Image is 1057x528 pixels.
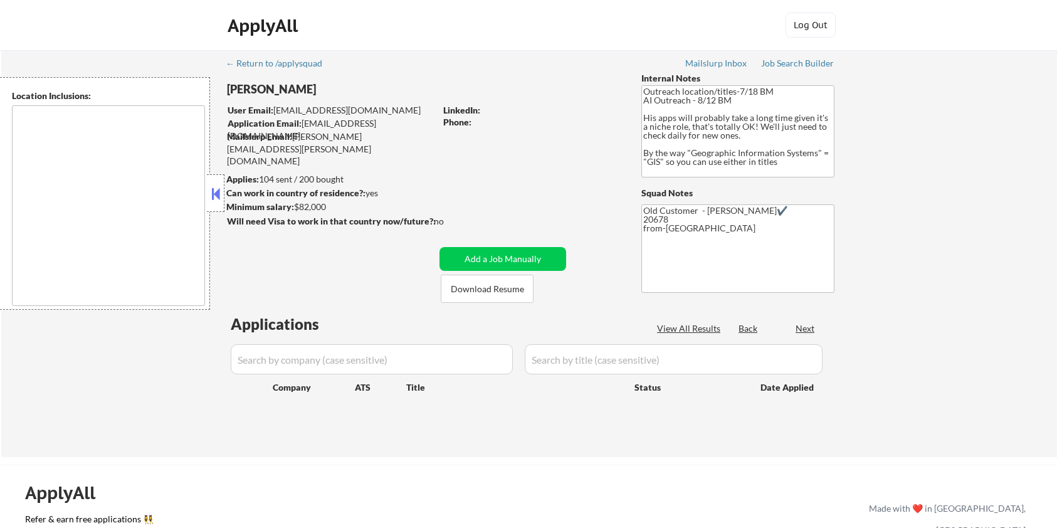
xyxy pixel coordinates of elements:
[228,105,273,115] strong: User Email:
[226,201,435,213] div: $82,000
[25,515,607,528] a: Refer & earn free applications 👯‍♀️
[434,215,470,228] div: no
[739,322,759,335] div: Back
[634,376,742,398] div: Status
[228,15,302,36] div: ApplyAll
[228,117,435,142] div: [EMAIL_ADDRESS][DOMAIN_NAME]
[227,130,435,167] div: [PERSON_NAME][EMAIL_ADDRESS][PERSON_NAME][DOMAIN_NAME]
[685,58,748,71] a: Mailslurp Inbox
[443,117,471,127] strong: Phone:
[226,174,259,184] strong: Applies:
[228,104,435,117] div: [EMAIL_ADDRESS][DOMAIN_NAME]
[685,59,748,68] div: Mailslurp Inbox
[231,344,513,374] input: Search by company (case sensitive)
[525,344,823,374] input: Search by title (case sensitive)
[443,105,480,115] strong: LinkedIn:
[226,201,294,212] strong: Minimum salary:
[441,275,534,303] button: Download Resume
[355,381,406,394] div: ATS
[226,58,334,71] a: ← Return to /applysquad
[786,13,836,38] button: Log Out
[760,381,816,394] div: Date Applied
[226,59,334,68] div: ← Return to /applysquad
[439,247,566,271] button: Add a Job Manually
[226,187,431,199] div: yes
[228,118,302,129] strong: Application Email:
[227,82,485,97] div: [PERSON_NAME]
[226,173,435,186] div: 104 sent / 200 bought
[231,317,355,332] div: Applications
[25,482,110,504] div: ApplyAll
[761,59,834,68] div: Job Search Builder
[406,381,623,394] div: Title
[227,216,436,226] strong: Will need Visa to work in that country now/future?:
[273,381,355,394] div: Company
[657,322,724,335] div: View All Results
[226,187,365,198] strong: Can work in country of residence?:
[641,72,834,85] div: Internal Notes
[641,187,834,199] div: Squad Notes
[227,131,292,142] strong: Mailslurp Email:
[12,90,205,102] div: Location Inclusions:
[796,322,816,335] div: Next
